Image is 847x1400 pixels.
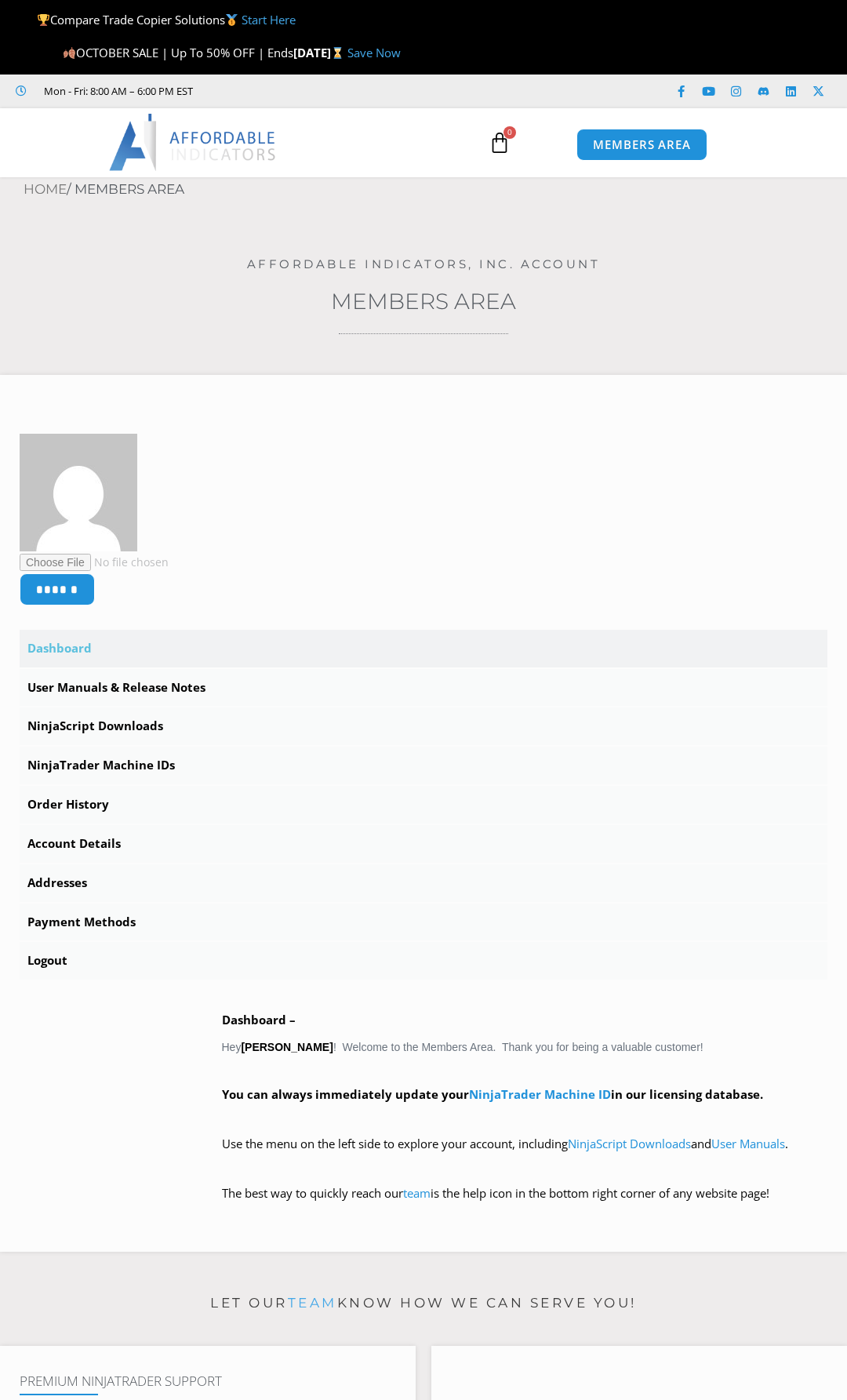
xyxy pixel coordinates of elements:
[201,83,436,99] iframe: Customer reviews powered by Trustpilot
[222,1009,828,1227] div: Hey ! Welcome to the Members Area. Thank you for being a valuable customer!
[332,47,344,59] img: ⌛
[242,12,296,27] a: Start Here
[20,630,827,980] nav: Account pages
[288,1295,337,1311] a: team
[593,139,691,151] span: MEMBERS AREA
[20,825,827,863] a: Account Details
[247,256,601,271] a: Affordable Indicators, Inc. Account
[20,669,827,707] a: User Manuals & Release Notes
[20,707,827,745] a: NinjaScript Downloads
[37,12,296,27] span: Compare Trade Copier Solutions
[20,747,827,784] a: NinjaTrader Machine IDs
[20,434,137,551] img: d2b351354df753d1a796e91b2aa83afe55039369481399beb31b56ef47a30958
[40,82,193,100] span: Mon - Fri: 8:00 AM – 6:00 PM EST
[222,1012,296,1027] b: Dashboard –
[222,1086,763,1102] strong: You can always immediately update your in our licensing database.
[109,114,278,170] img: LogoAI | Affordable Indicators – NinjaTrader
[711,1136,785,1151] a: User Manuals
[20,864,827,902] a: Addresses
[347,45,401,60] a: Save Now
[293,45,347,60] strong: [DATE]
[20,904,827,941] a: Payment Methods
[20,630,827,667] a: Dashboard
[241,1041,333,1053] strong: [PERSON_NAME]
[38,14,49,26] img: 🏆
[20,1373,396,1389] h4: Premium NinjaTrader Support
[24,177,847,202] nav: Breadcrumb
[331,288,516,315] a: Members Area
[222,1133,828,1177] p: Use the menu on the left side to explore your account, including and .
[20,786,827,824] a: Order History
[63,45,293,60] span: OCTOBER SALE | Up To 50% OFF | Ends
[64,47,75,59] img: 🍂
[503,126,516,139] span: 0
[222,1183,828,1227] p: The best way to quickly reach our is the help icon in the bottom right corner of any website page!
[226,14,238,26] img: 🥇
[403,1185,431,1201] a: team
[568,1136,691,1151] a: NinjaScript Downloads
[576,129,707,161] a: MEMBERS AREA
[469,1086,611,1102] a: NinjaTrader Machine ID
[24,181,67,197] a: Home
[20,942,827,980] a: Logout
[465,120,534,165] a: 0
